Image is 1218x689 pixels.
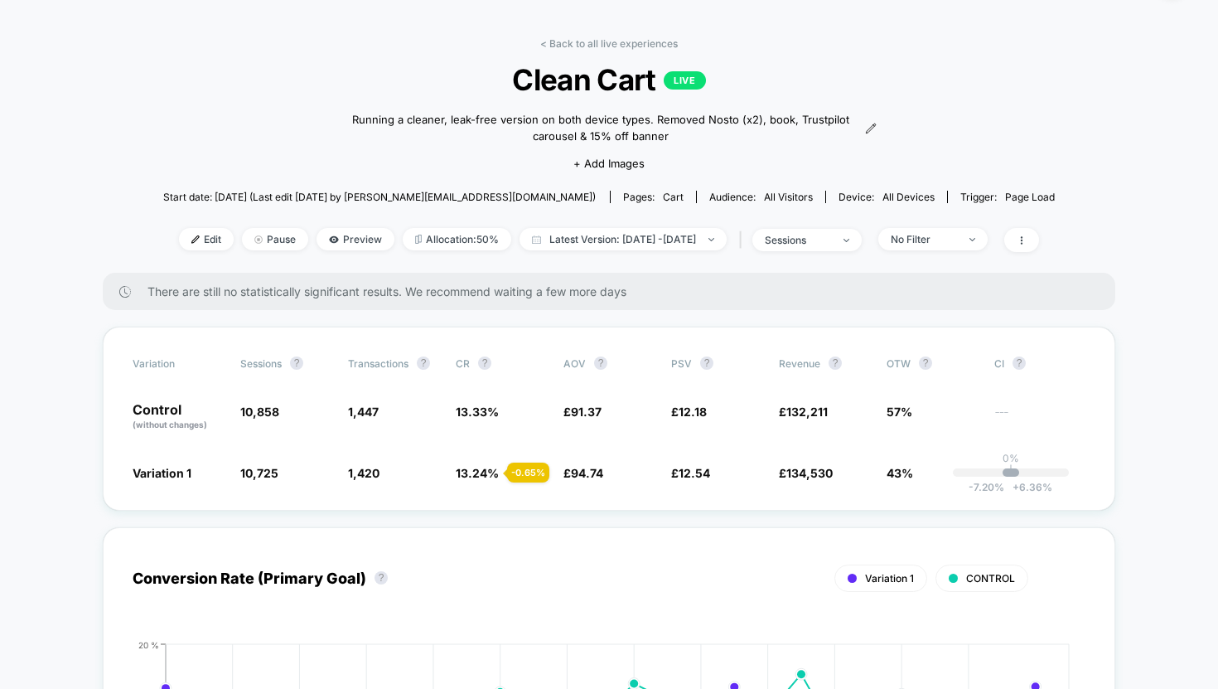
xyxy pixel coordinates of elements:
[994,357,1085,370] span: CI
[571,466,603,480] span: 94.74
[671,466,710,480] span: £
[138,640,159,650] tspan: 20 %
[240,405,279,419] span: 10,858
[1009,464,1013,477] p: |
[829,357,842,370] button: ?
[571,405,602,419] span: 91.37
[348,405,379,419] span: 1,447
[779,466,833,480] span: £
[478,357,491,370] button: ?
[403,228,511,250] span: Allocation: 50%
[969,238,975,241] img: end
[709,191,813,203] div: Audience:
[779,357,820,370] span: Revenue
[679,405,707,419] span: 12.18
[573,157,645,170] span: + Add Images
[919,357,932,370] button: ?
[563,466,603,480] span: £
[969,481,1004,493] span: -7.20 %
[290,357,303,370] button: ?
[147,284,1082,298] span: There are still no statistically significant results. We recommend waiting a few more days
[671,357,692,370] span: PSV
[563,357,586,370] span: AOV
[663,191,684,203] span: cart
[242,228,308,250] span: Pause
[887,405,912,419] span: 57%
[456,466,499,480] span: 13.24 %
[779,405,828,419] span: £
[786,466,833,480] span: 134,530
[843,239,849,242] img: end
[1004,481,1052,493] span: 6.36 %
[456,357,470,370] span: CR
[133,403,224,431] p: Control
[163,191,596,203] span: Start date: [DATE] (Last edit [DATE] by [PERSON_NAME][EMAIL_ADDRESS][DOMAIN_NAME])
[563,405,602,419] span: £
[865,572,914,585] span: Variation 1
[341,112,861,144] span: Running a cleaner, leak-free version on both device types. Removed Nosto (x2), book, Trustpilot c...
[1013,357,1026,370] button: ?
[882,191,935,203] span: all devices
[507,463,549,483] div: - 0.65 %
[240,466,278,480] span: 10,725
[1005,191,1055,203] span: Page Load
[994,407,1085,431] span: ---
[700,357,713,370] button: ?
[520,228,727,250] span: Latest Version: [DATE] - [DATE]
[960,191,1055,203] div: Trigger:
[133,420,207,429] span: (without changes)
[208,62,1011,97] span: Clean Cart
[540,37,678,50] a: < Back to all live experiences
[623,191,684,203] div: Pages:
[317,228,394,250] span: Preview
[415,235,422,244] img: rebalance
[133,357,224,370] span: Variation
[708,238,714,241] img: end
[825,191,947,203] span: Device:
[417,357,430,370] button: ?
[679,466,710,480] span: 12.54
[887,466,913,480] span: 43%
[191,235,200,244] img: edit
[594,357,607,370] button: ?
[735,228,752,252] span: |
[179,228,234,250] span: Edit
[456,405,499,419] span: 13.33 %
[891,233,957,245] div: No Filter
[133,466,191,480] span: Variation 1
[764,191,813,203] span: All Visitors
[375,571,388,585] button: ?
[966,572,1015,585] span: CONTROL
[348,357,408,370] span: Transactions
[1003,452,1019,464] p: 0%
[671,405,707,419] span: £
[1013,481,1019,493] span: +
[532,235,541,244] img: calendar
[254,235,263,244] img: end
[786,405,828,419] span: 132,211
[887,357,978,370] span: OTW
[765,234,831,246] div: sessions
[240,357,282,370] span: Sessions
[664,71,705,90] p: LIVE
[348,466,379,480] span: 1,420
